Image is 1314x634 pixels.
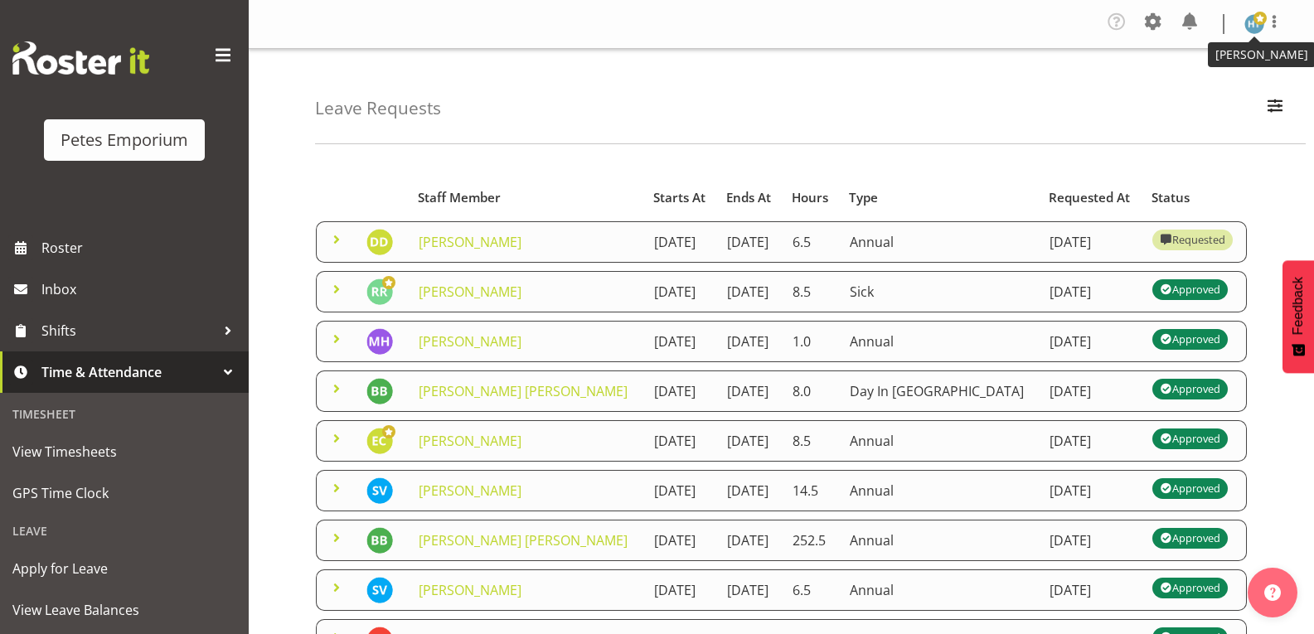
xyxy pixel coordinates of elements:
[644,470,717,511] td: [DATE]
[1160,329,1219,349] div: Approved
[366,328,393,355] img: mackenzie-halford4471.jpg
[419,382,628,400] a: [PERSON_NAME] [PERSON_NAME]
[1040,321,1142,362] td: [DATE]
[1040,470,1142,511] td: [DATE]
[4,472,245,514] a: GPS Time Clock
[1160,578,1219,598] div: Approved
[717,569,783,611] td: [DATE]
[4,548,245,589] a: Apply for Leave
[840,420,1040,462] td: Annual
[840,569,1040,611] td: Annual
[644,271,717,312] td: [DATE]
[1040,520,1142,561] td: [DATE]
[644,221,717,263] td: [DATE]
[653,188,707,207] div: Starts At
[418,188,634,207] div: Staff Member
[717,271,783,312] td: [DATE]
[419,283,521,301] a: [PERSON_NAME]
[366,378,393,404] img: beena-bist9974.jpg
[12,556,236,581] span: Apply for Leave
[840,520,1040,561] td: Annual
[840,470,1040,511] td: Annual
[12,481,236,506] span: GPS Time Clock
[12,439,236,464] span: View Timesheets
[61,128,188,152] div: Petes Emporium
[1049,188,1133,207] div: Requested At
[366,527,393,554] img: beena-bist9974.jpg
[4,514,245,548] div: Leave
[1160,478,1219,498] div: Approved
[4,397,245,431] div: Timesheet
[1264,584,1281,601] img: help-xxl-2.png
[783,221,840,263] td: 6.5
[4,589,245,631] a: View Leave Balances
[783,520,840,561] td: 252.5
[792,188,830,207] div: Hours
[366,477,393,504] img: sasha-vandervalk6911.jpg
[1040,271,1142,312] td: [DATE]
[840,321,1040,362] td: Annual
[717,470,783,511] td: [DATE]
[717,321,783,362] td: [DATE]
[783,271,840,312] td: 8.5
[717,370,783,412] td: [DATE]
[726,188,773,207] div: Ends At
[41,360,216,385] span: Time & Attendance
[1160,379,1219,399] div: Approved
[366,229,393,255] img: danielle-donselaar8920.jpg
[783,370,840,412] td: 8.0
[419,332,521,351] a: [PERSON_NAME]
[41,235,240,260] span: Roster
[419,482,521,500] a: [PERSON_NAME]
[783,470,840,511] td: 14.5
[4,431,245,472] a: View Timesheets
[1160,528,1219,548] div: Approved
[12,598,236,622] span: View Leave Balances
[1152,188,1237,207] div: Status
[840,221,1040,263] td: Annual
[783,569,840,611] td: 6.5
[644,321,717,362] td: [DATE]
[840,271,1040,312] td: Sick
[1160,279,1219,299] div: Approved
[840,370,1040,412] td: Day In [GEOGRAPHIC_DATA]
[717,520,783,561] td: [DATE]
[419,233,521,251] a: [PERSON_NAME]
[1160,230,1224,249] div: Requested
[1258,90,1292,127] button: Filter Employees
[1040,569,1142,611] td: [DATE]
[717,420,783,462] td: [DATE]
[1040,420,1142,462] td: [DATE]
[644,520,717,561] td: [DATE]
[1244,14,1264,34] img: helena-tomlin701.jpg
[419,432,521,450] a: [PERSON_NAME]
[644,420,717,462] td: [DATE]
[41,277,240,302] span: Inbox
[644,370,717,412] td: [DATE]
[366,428,393,454] img: emma-croft7499.jpg
[644,569,717,611] td: [DATE]
[419,581,521,599] a: [PERSON_NAME]
[1040,370,1142,412] td: [DATE]
[1040,221,1142,263] td: [DATE]
[717,221,783,263] td: [DATE]
[783,321,840,362] td: 1.0
[1160,428,1219,448] div: Approved
[315,99,441,118] h4: Leave Requests
[12,41,149,75] img: Rosterit website logo
[419,531,628,549] a: [PERSON_NAME] [PERSON_NAME]
[1291,277,1306,335] span: Feedback
[783,420,840,462] td: 8.5
[366,278,393,305] img: ruth-robertson-taylor722.jpg
[1282,260,1314,373] button: Feedback - Show survey
[41,318,216,343] span: Shifts
[366,577,393,603] img: sasha-vandervalk6911.jpg
[849,188,1030,207] div: Type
